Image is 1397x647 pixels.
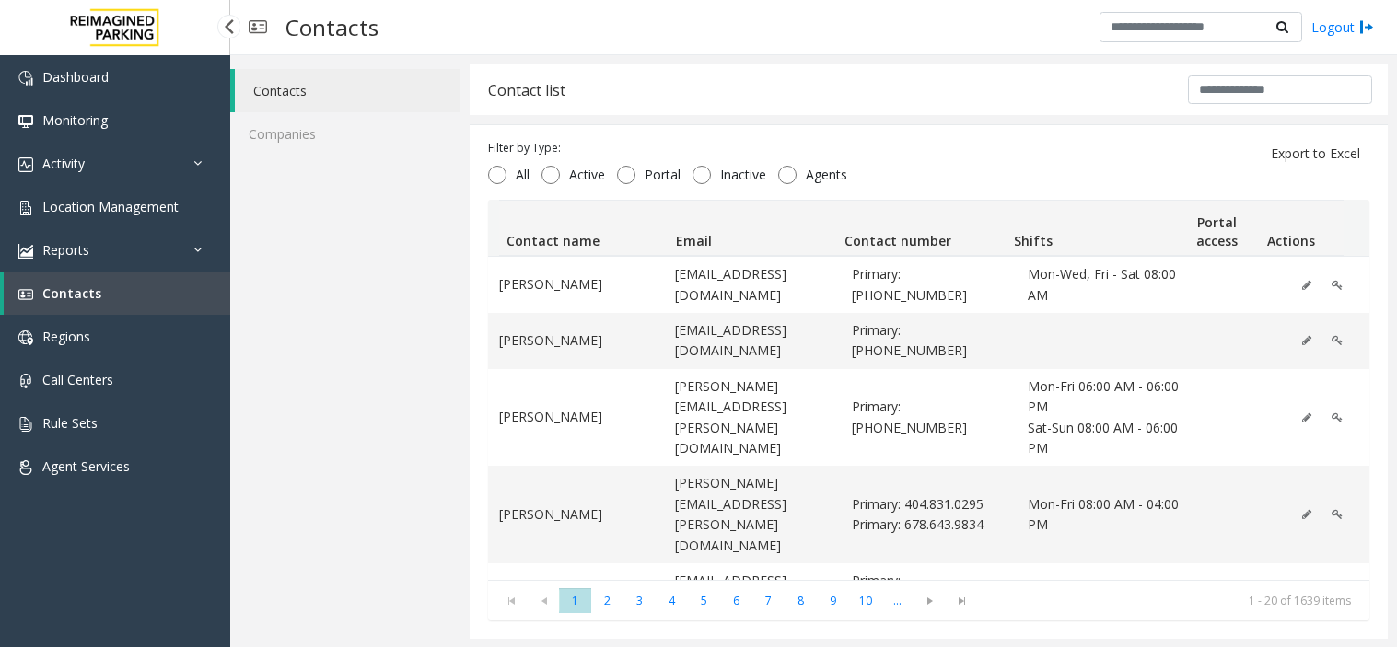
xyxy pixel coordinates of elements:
[668,201,836,256] th: Email
[837,201,1006,256] th: Contact number
[506,166,539,184] span: All
[693,166,711,184] input: Inactive
[817,588,849,613] span: Page 9
[1175,201,1260,256] th: Portal access
[18,374,33,388] img: 'icon'
[42,241,89,259] span: Reports
[752,588,785,613] span: Page 7
[989,593,1351,608] kendo-pager-info: 1 - 20 of 1639 items
[488,257,664,313] td: [PERSON_NAME]
[917,594,942,608] span: Go to the next page
[852,494,1006,514] span: Primary: 404.831.0295
[1292,404,1321,432] button: Edit (disabled)
[1321,404,1353,432] button: Edit Portal Access (disabled)
[623,588,656,613] span: Page 3
[946,588,978,614] span: Go to the last page
[664,313,840,369] td: [EMAIL_ADDRESS][DOMAIN_NAME]
[235,69,460,112] a: Contacts
[488,313,664,369] td: [PERSON_NAME]
[1260,139,1371,168] button: Export to Excel
[635,166,690,184] span: Portal
[1321,327,1353,354] button: Edit Portal Access (disabled)
[1292,501,1321,528] button: Edit (disabled)
[688,588,720,613] span: Page 5
[1006,201,1174,256] th: Shifts
[541,166,560,184] input: Active
[852,571,1006,612] span: Primary: 404-536-4923
[914,588,946,614] span: Go to the next page
[1292,577,1321,605] button: Edit (disabled)
[1028,264,1182,306] span: Mon-Wed, Fri - Sat 08:00 AM
[18,157,33,172] img: 'icon'
[1028,494,1182,536] span: Mon-Fri 08:00 AM - 04:00 PM
[1292,327,1321,354] button: Edit (disabled)
[42,111,108,129] span: Monitoring
[852,264,1006,306] span: Primary: 404-597-0824
[852,397,1006,438] span: Primary: 404-409-1757
[1321,577,1353,605] button: Edit Portal Access (disabled)
[42,371,113,388] span: Call Centers
[276,5,388,50] h3: Contacts
[18,417,33,432] img: 'icon'
[18,71,33,86] img: 'icon'
[1292,272,1321,299] button: Edit (disabled)
[42,68,109,86] span: Dashboard
[18,330,33,345] img: 'icon'
[560,166,614,184] span: Active
[488,140,856,156] div: Filter by Type:
[18,114,33,129] img: 'icon'
[42,328,90,345] span: Regions
[488,466,664,563] td: [PERSON_NAME]
[1321,501,1353,528] button: Edit Portal Access (disabled)
[664,466,840,563] td: [PERSON_NAME][EMAIL_ADDRESS][PERSON_NAME][DOMAIN_NAME]
[488,369,664,467] td: [PERSON_NAME]
[1028,376,1182,418] span: Mon-Fri 06:00 AM - 06:00 PM
[591,588,623,613] span: Page 2
[42,284,101,302] span: Contacts
[488,563,664,619] td: [PERSON_NAME]
[488,166,506,184] input: All
[785,588,817,613] span: Page 8
[852,320,1006,362] span: Primary: 404-688-6492
[488,200,1369,580] div: Data table
[711,166,775,184] span: Inactive
[852,514,1006,535] span: Primary: 678.643.9834
[42,198,179,215] span: Location Management
[1259,201,1344,256] th: Actions
[664,257,840,313] td: [EMAIL_ADDRESS][DOMAIN_NAME]
[499,201,668,256] th: Contact name
[4,272,230,315] a: Contacts
[617,166,635,184] input: Portal
[1028,418,1182,459] span: Sat-Sun 08:00 AM - 06:00 PM
[18,244,33,259] img: 'icon'
[881,588,914,613] span: Page 11
[720,588,752,613] span: Page 6
[18,201,33,215] img: 'icon'
[778,166,797,184] input: Agents
[559,588,591,613] span: Page 1
[949,594,974,608] span: Go to the last page
[1359,17,1374,37] img: logout
[18,460,33,475] img: 'icon'
[42,414,98,432] span: Rule Sets
[1321,272,1353,299] button: Edit Portal Access (disabled)
[1311,17,1374,37] a: Logout
[42,457,130,475] span: Agent Services
[656,588,688,613] span: Page 4
[42,155,85,172] span: Activity
[797,166,856,184] span: Agents
[18,287,33,302] img: 'icon'
[488,78,565,102] div: Contact list
[664,563,840,619] td: [EMAIL_ADDRESS][DOMAIN_NAME]
[664,369,840,467] td: [PERSON_NAME][EMAIL_ADDRESS][PERSON_NAME][DOMAIN_NAME]
[849,588,881,613] span: Page 10
[230,112,460,156] a: Companies
[249,5,267,50] img: pageIcon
